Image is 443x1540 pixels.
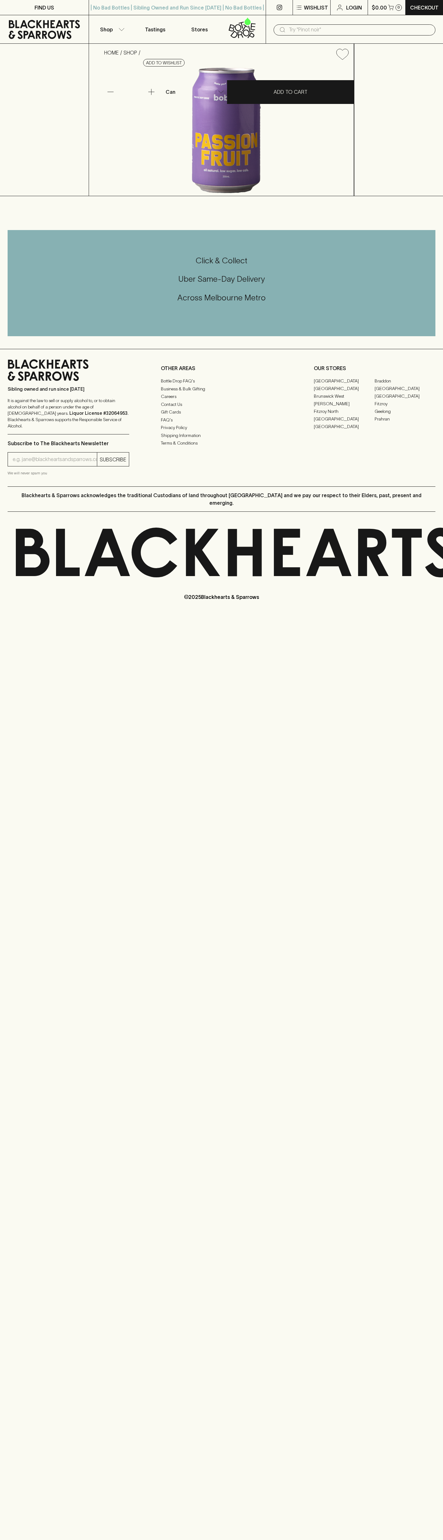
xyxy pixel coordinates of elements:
button: Add to wishlist [143,59,185,67]
a: Careers [161,393,282,401]
p: Wishlist [304,4,328,11]
div: Call to action block [8,230,435,336]
a: Business & Bulk Gifting [161,385,282,393]
input: e.g. jane@blackheartsandsparrows.com.au [13,454,97,465]
a: Gift Cards [161,408,282,416]
p: OTHER AREAS [161,364,282,372]
a: [PERSON_NAME] [314,400,375,407]
button: Shop [89,15,133,43]
p: Can [166,88,175,96]
a: Geelong [375,407,435,415]
a: [GEOGRAPHIC_DATA] [314,423,375,430]
a: [GEOGRAPHIC_DATA] [314,377,375,385]
p: SUBSCRIBE [100,456,126,463]
p: 0 [397,6,400,9]
a: Prahran [375,415,435,423]
img: 39813.png [99,65,354,196]
strong: Liquor License #32064953 [69,411,128,416]
a: SHOP [123,50,137,55]
p: OUR STORES [314,364,435,372]
p: Shop [100,26,113,33]
a: [GEOGRAPHIC_DATA] [375,385,435,392]
button: ADD TO CART [227,80,354,104]
a: Stores [177,15,222,43]
a: Shipping Information [161,432,282,439]
p: ADD TO CART [274,88,307,96]
p: $0.00 [372,4,387,11]
a: Fitzroy [375,400,435,407]
a: Privacy Policy [161,424,282,432]
h5: Across Melbourne Metro [8,292,435,303]
a: Braddon [375,377,435,385]
a: Contact Us [161,401,282,408]
p: It is against the law to sell or supply alcohol to, or to obtain alcohol on behalf of a person un... [8,397,129,429]
p: Blackhearts & Sparrows acknowledges the traditional Custodians of land throughout [GEOGRAPHIC_DAT... [12,491,431,507]
p: Tastings [145,26,165,33]
a: [GEOGRAPHIC_DATA] [314,385,375,392]
a: [GEOGRAPHIC_DATA] [375,392,435,400]
p: Checkout [410,4,439,11]
h5: Uber Same-Day Delivery [8,274,435,284]
a: HOME [104,50,119,55]
input: Try "Pinot noir" [289,25,430,35]
a: Brunswick West [314,392,375,400]
a: [GEOGRAPHIC_DATA] [314,415,375,423]
button: SUBSCRIBE [97,452,129,466]
a: Tastings [133,15,177,43]
p: Stores [191,26,208,33]
p: Login [346,4,362,11]
a: Bottle Drop FAQ's [161,377,282,385]
p: Sibling owned and run since [DATE] [8,386,129,392]
a: Terms & Conditions [161,440,282,447]
a: FAQ's [161,416,282,424]
p: Subscribe to The Blackhearts Newsletter [8,440,129,447]
p: We will never spam you [8,470,129,476]
button: Add to wishlist [334,46,351,62]
a: Fitzroy North [314,407,375,415]
p: FIND US [35,4,54,11]
h5: Click & Collect [8,255,435,266]
div: Can [163,86,227,98]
